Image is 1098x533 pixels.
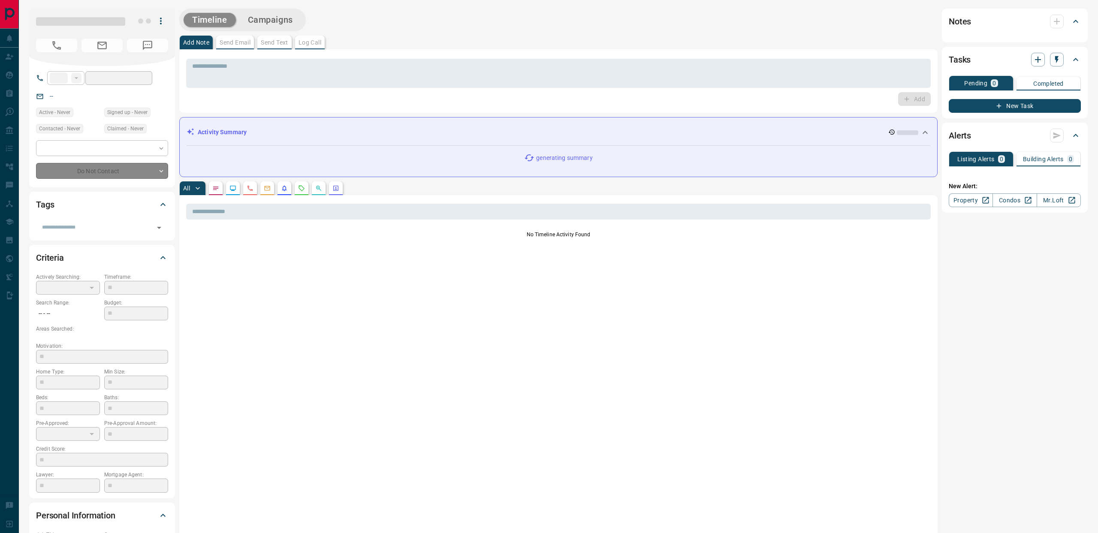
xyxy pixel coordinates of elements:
[39,124,80,133] span: Contacted - Never
[36,299,100,307] p: Search Range:
[39,108,70,117] span: Active - Never
[36,471,100,479] p: Lawyer:
[964,80,987,86] p: Pending
[104,394,168,401] p: Baths:
[992,193,1037,207] a: Condos
[183,39,209,45] p: Add Note
[36,198,54,211] h2: Tags
[1023,156,1064,162] p: Building Alerts
[1000,156,1003,162] p: 0
[36,247,168,268] div: Criteria
[198,128,247,137] p: Activity Summary
[536,154,592,163] p: generating summary
[1033,81,1064,87] p: Completed
[183,185,190,191] p: All
[949,99,1081,113] button: New Task
[36,394,100,401] p: Beds:
[949,193,993,207] a: Property
[239,13,302,27] button: Campaigns
[127,39,168,52] span: No Number
[186,231,931,238] p: No Timeline Activity Found
[949,53,971,66] h2: Tasks
[104,419,168,427] p: Pre-Approval Amount:
[36,368,100,376] p: Home Type:
[36,419,100,427] p: Pre-Approved:
[229,185,236,192] svg: Lead Browsing Activity
[104,471,168,479] p: Mortgage Agent:
[107,124,144,133] span: Claimed - Never
[957,156,995,162] p: Listing Alerts
[949,129,971,142] h2: Alerts
[212,185,219,192] svg: Notes
[36,505,168,526] div: Personal Information
[1069,156,1072,162] p: 0
[315,185,322,192] svg: Opportunities
[264,185,271,192] svg: Emails
[104,368,168,376] p: Min Size:
[247,185,253,192] svg: Calls
[949,11,1081,32] div: Notes
[36,325,168,333] p: Areas Searched:
[992,80,996,86] p: 0
[153,222,165,234] button: Open
[107,108,148,117] span: Signed up - Never
[949,15,971,28] h2: Notes
[104,273,168,281] p: Timeframe:
[184,13,236,27] button: Timeline
[949,49,1081,70] div: Tasks
[81,39,123,52] span: No Email
[332,185,339,192] svg: Agent Actions
[36,307,100,321] p: -- - --
[36,163,168,179] div: Do Not Contact
[949,125,1081,146] div: Alerts
[1037,193,1081,207] a: Mr.Loft
[104,299,168,307] p: Budget:
[36,194,168,215] div: Tags
[36,445,168,453] p: Credit Score:
[187,124,930,140] div: Activity Summary
[50,93,53,99] a: --
[281,185,288,192] svg: Listing Alerts
[298,185,305,192] svg: Requests
[36,342,168,350] p: Motivation:
[36,39,77,52] span: No Number
[36,273,100,281] p: Actively Searching:
[949,182,1081,191] p: New Alert:
[36,251,64,265] h2: Criteria
[36,509,115,522] h2: Personal Information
